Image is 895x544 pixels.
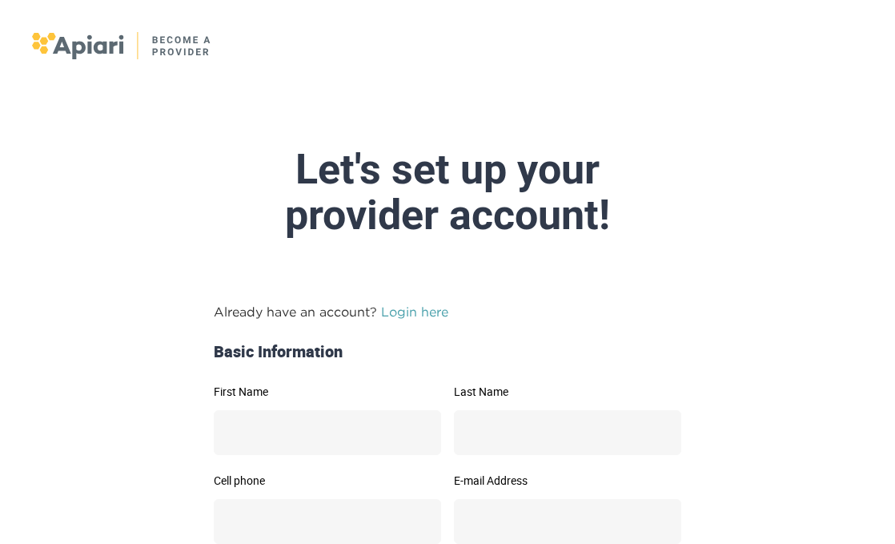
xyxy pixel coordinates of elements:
div: Basic Information [207,341,688,364]
a: Login here [381,304,448,319]
label: Cell phone [214,475,441,486]
img: logo [32,32,212,59]
label: Last Name [454,386,681,397]
label: E-mail Address [454,475,681,486]
label: First Name [214,386,441,397]
div: Let's set up your provider account! [70,147,825,238]
p: Already have an account? [214,302,681,321]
